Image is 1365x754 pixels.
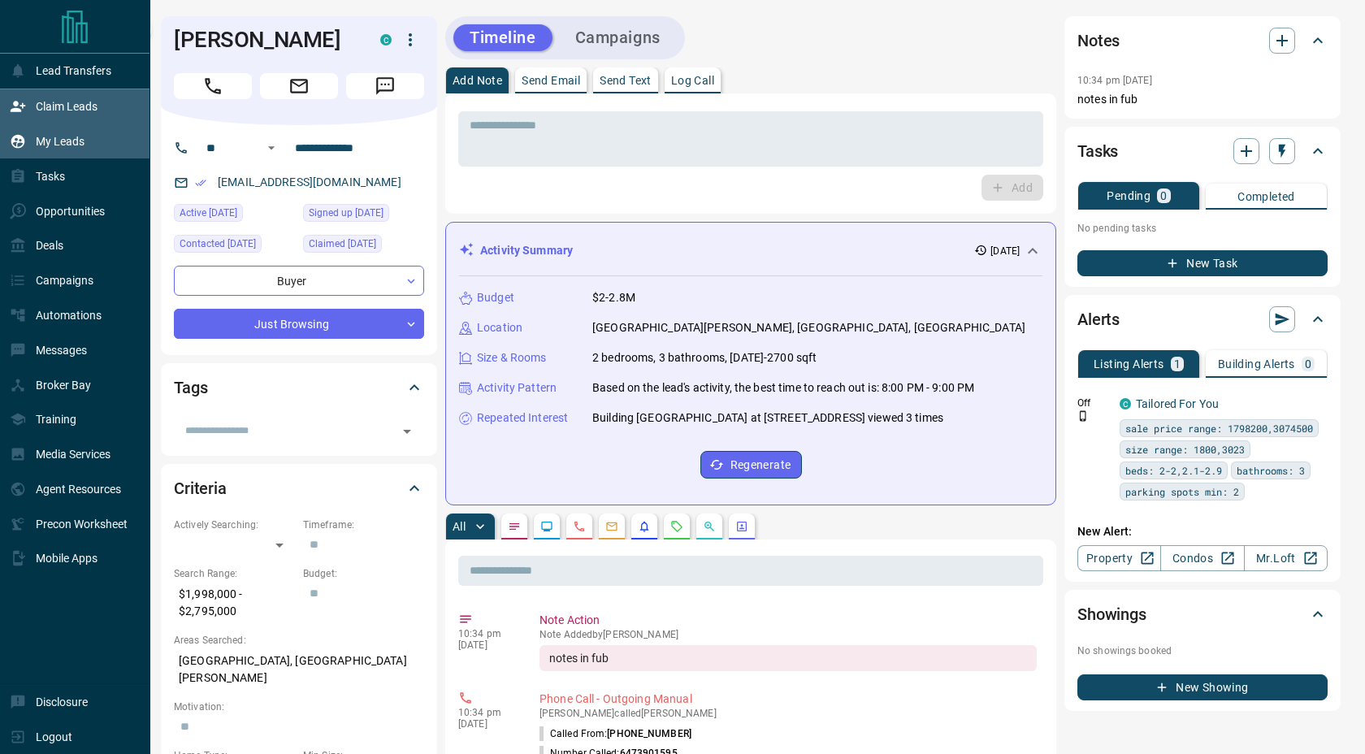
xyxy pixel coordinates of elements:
[174,469,424,508] div: Criteria
[540,520,553,533] svg: Lead Browsing Activity
[1237,191,1295,202] p: Completed
[539,629,1037,640] p: Note Added by [PERSON_NAME]
[1077,138,1118,164] h2: Tasks
[607,728,691,739] span: [PHONE_NUMBER]
[262,138,281,158] button: Open
[458,628,515,639] p: 10:34 pm
[174,368,424,407] div: Tags
[174,648,424,691] p: [GEOGRAPHIC_DATA], [GEOGRAPHIC_DATA][PERSON_NAME]
[1094,358,1164,370] p: Listing Alerts
[1077,250,1328,276] button: New Task
[592,319,1025,336] p: [GEOGRAPHIC_DATA][PERSON_NAME], [GEOGRAPHIC_DATA], [GEOGRAPHIC_DATA]
[522,75,580,86] p: Send Email
[1218,358,1295,370] p: Building Alerts
[1120,398,1131,409] div: condos.ca
[180,205,237,221] span: Active [DATE]
[1077,643,1328,658] p: No showings booked
[1125,441,1245,457] span: size range: 1800,3023
[174,266,424,296] div: Buyer
[600,75,652,86] p: Send Text
[309,205,383,221] span: Signed up [DATE]
[218,175,401,188] a: [EMAIL_ADDRESS][DOMAIN_NAME]
[174,204,295,227] div: Sun Oct 12 2025
[670,520,683,533] svg: Requests
[174,375,207,401] h2: Tags
[671,75,714,86] p: Log Call
[1077,396,1110,410] p: Off
[1077,545,1161,571] a: Property
[174,73,252,99] span: Call
[592,289,635,306] p: $2-2.8M
[1174,358,1181,370] p: 1
[735,520,748,533] svg: Agent Actions
[539,612,1037,629] p: Note Action
[303,204,424,227] div: Sun Oct 12 2025
[539,726,691,741] p: Called From:
[1077,306,1120,332] h2: Alerts
[1125,462,1222,479] span: beds: 2-2,2.1-2.9
[458,707,515,718] p: 10:34 pm
[309,236,376,252] span: Claimed [DATE]
[559,24,677,51] button: Campaigns
[174,475,227,501] h2: Criteria
[458,639,515,651] p: [DATE]
[477,379,557,396] p: Activity Pattern
[1077,674,1328,700] button: New Showing
[477,409,568,427] p: Repeated Interest
[174,27,356,53] h1: [PERSON_NAME]
[1107,190,1150,201] p: Pending
[1160,545,1244,571] a: Condos
[174,235,295,258] div: Sun Oct 12 2025
[605,520,618,533] svg: Emails
[592,349,817,366] p: 2 bedrooms, 3 bathrooms, [DATE]-2700 sqft
[1125,483,1239,500] span: parking spots min: 2
[1077,132,1328,171] div: Tasks
[453,24,552,51] button: Timeline
[260,73,338,99] span: Email
[508,520,521,533] svg: Notes
[592,409,943,427] p: Building [GEOGRAPHIC_DATA] at [STREET_ADDRESS] viewed 3 times
[480,242,573,259] p: Activity Summary
[1077,75,1152,86] p: 10:34 pm [DATE]
[459,236,1042,266] div: Activity Summary[DATE]
[990,244,1020,258] p: [DATE]
[174,566,295,581] p: Search Range:
[1077,91,1328,108] p: notes in fub
[1077,300,1328,339] div: Alerts
[539,708,1037,719] p: [PERSON_NAME] called [PERSON_NAME]
[539,691,1037,708] p: Phone Call - Outgoing Manual
[174,700,424,714] p: Motivation:
[180,236,256,252] span: Contacted [DATE]
[453,75,502,86] p: Add Note
[174,518,295,532] p: Actively Searching:
[1077,28,1120,54] h2: Notes
[303,566,424,581] p: Budget:
[1077,595,1328,634] div: Showings
[1077,21,1328,60] div: Notes
[539,645,1037,671] div: notes in fub
[638,520,651,533] svg: Listing Alerts
[174,633,424,648] p: Areas Searched:
[1237,462,1305,479] span: bathrooms: 3
[1077,410,1089,422] svg: Push Notification Only
[458,718,515,730] p: [DATE]
[396,420,418,443] button: Open
[303,235,424,258] div: Sun Oct 12 2025
[1077,601,1146,627] h2: Showings
[1136,397,1219,410] a: Tailored For You
[700,451,802,479] button: Regenerate
[703,520,716,533] svg: Opportunities
[477,349,547,366] p: Size & Rooms
[1160,190,1167,201] p: 0
[1305,358,1311,370] p: 0
[1244,545,1328,571] a: Mr.Loft
[195,177,206,188] svg: Email Verified
[573,520,586,533] svg: Calls
[1077,523,1328,540] p: New Alert:
[1125,420,1313,436] span: sale price range: 1798200,3074500
[477,319,522,336] p: Location
[477,289,514,306] p: Budget
[174,309,424,339] div: Just Browsing
[380,34,392,45] div: condos.ca
[303,518,424,532] p: Timeframe:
